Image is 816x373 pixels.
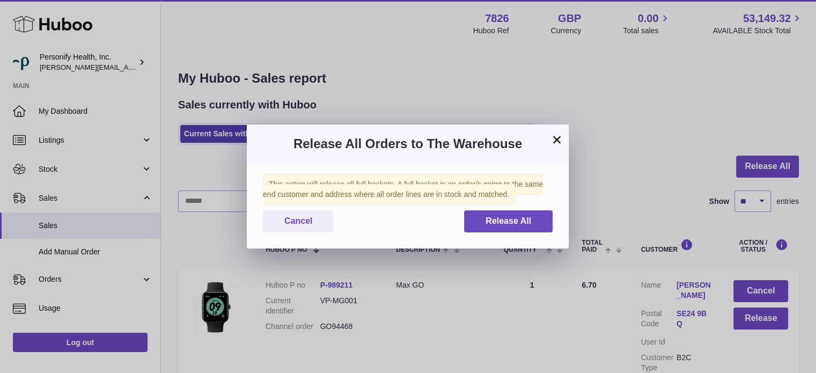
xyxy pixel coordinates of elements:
[263,174,543,204] span: This action will release all full baskets. A full basket is an order/s going to the same end cust...
[550,133,563,146] button: ×
[263,210,334,232] button: Cancel
[263,135,553,152] h3: Release All Orders to The Warehouse
[284,216,312,225] span: Cancel
[464,210,553,232] button: Release All
[486,216,531,225] span: Release All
